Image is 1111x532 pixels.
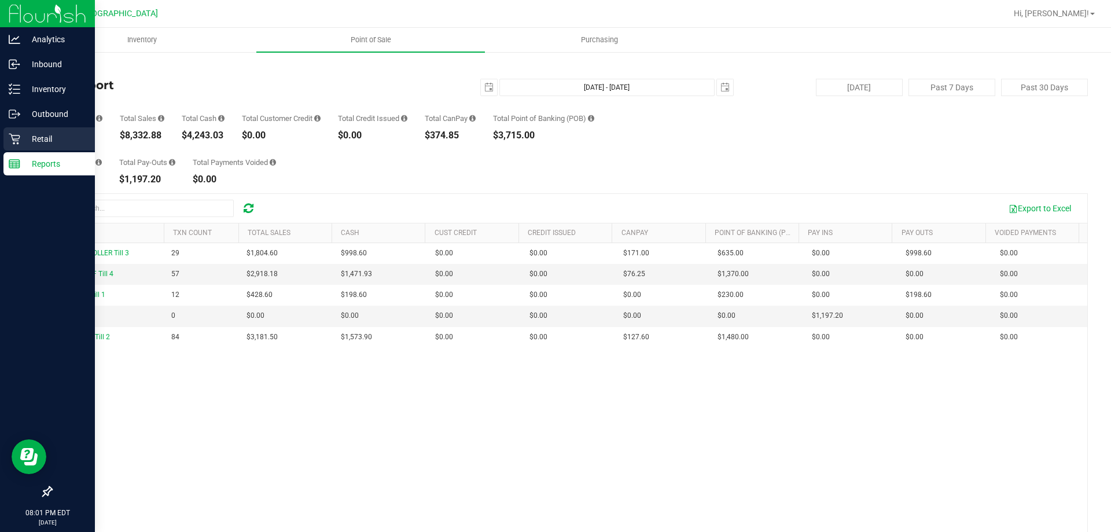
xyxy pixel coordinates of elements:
[341,332,372,343] span: $1,573.90
[812,332,830,343] span: $0.00
[51,79,396,91] h4: Till Report
[623,310,641,321] span: $0.00
[171,248,179,259] span: 29
[242,131,321,140] div: $0.00
[193,159,276,166] div: Total Payments Voided
[341,310,359,321] span: $0.00
[902,229,933,237] a: Pay Outs
[906,310,924,321] span: $0.00
[60,200,234,217] input: Search...
[816,79,903,96] button: [DATE]
[341,289,367,300] span: $198.60
[248,229,290,237] a: Total Sales
[718,289,744,300] span: $230.00
[169,159,175,166] i: Sum of all cash pay-outs removed from tills within the date range.
[623,269,645,280] span: $76.25
[112,35,172,45] span: Inventory
[173,229,212,237] a: TXN Count
[623,248,649,259] span: $171.00
[435,248,453,259] span: $0.00
[493,115,594,122] div: Total Point of Banking (POB)
[242,115,321,122] div: Total Customer Credit
[12,439,46,474] iframe: Resource center
[529,289,547,300] span: $0.00
[335,35,407,45] span: Point of Sale
[623,332,649,343] span: $127.60
[247,248,278,259] span: $1,804.60
[247,332,278,343] span: $3,181.50
[588,115,594,122] i: Sum of the successful, non-voided point-of-banking payment transaction amounts, both via payment ...
[341,269,372,280] span: $1,471.93
[218,115,225,122] i: Sum of all successful, non-voided cash payment transaction amounts (excluding tips and transactio...
[995,229,1056,237] a: Voided Payments
[906,269,924,280] span: $0.00
[1000,310,1018,321] span: $0.00
[481,79,497,96] span: select
[906,248,932,259] span: $998.60
[5,518,90,527] p: [DATE]
[565,35,634,45] span: Purchasing
[9,34,20,45] inline-svg: Analytics
[718,310,735,321] span: $0.00
[96,115,102,122] i: Count of all successful payment transactions, possibly including voids, refunds, and cash-back fr...
[247,310,264,321] span: $0.00
[338,115,407,122] div: Total Credit Issued
[485,28,713,52] a: Purchasing
[435,289,453,300] span: $0.00
[808,229,833,237] a: Pay Ins
[171,310,175,321] span: 0
[425,115,476,122] div: Total CanPay
[623,289,641,300] span: $0.00
[5,508,90,518] p: 08:01 PM EDT
[182,115,225,122] div: Total Cash
[529,269,547,280] span: $0.00
[435,229,477,237] a: Cust Credit
[529,310,547,321] span: $0.00
[158,115,164,122] i: Sum of all successful, non-voided payment transaction amounts (excluding tips and transaction fee...
[812,248,830,259] span: $0.00
[1014,9,1089,18] span: Hi, [PERSON_NAME]!
[95,159,102,166] i: Sum of all cash pay-ins added to tills within the date range.
[435,269,453,280] span: $0.00
[9,58,20,70] inline-svg: Inbound
[1001,199,1079,218] button: Export to Excel
[270,159,276,166] i: Sum of all voided payment transaction amounts (excluding tips and transaction fees) within the da...
[79,9,158,19] span: [GEOGRAPHIC_DATA]
[906,289,932,300] span: $198.60
[528,229,576,237] a: Credit Issued
[1000,332,1018,343] span: $0.00
[20,157,90,171] p: Reports
[171,289,179,300] span: 12
[120,115,164,122] div: Total Sales
[247,269,278,280] span: $2,918.18
[435,332,453,343] span: $0.00
[119,175,175,184] div: $1,197.20
[493,131,594,140] div: $3,715.00
[529,332,547,343] span: $0.00
[715,229,797,237] a: Point of Banking (POB)
[182,131,225,140] div: $4,243.03
[717,79,733,96] span: select
[9,158,20,170] inline-svg: Reports
[1000,248,1018,259] span: $0.00
[341,229,359,237] a: Cash
[718,248,744,259] span: $635.00
[171,332,179,343] span: 84
[9,83,20,95] inline-svg: Inventory
[120,131,164,140] div: $8,332.88
[401,115,407,122] i: Sum of all successful refund transaction amounts from purchase returns resulting in account credi...
[621,229,648,237] a: CanPay
[20,132,90,146] p: Retail
[1000,269,1018,280] span: $0.00
[529,248,547,259] span: $0.00
[247,289,273,300] span: $428.60
[20,82,90,96] p: Inventory
[425,131,476,140] div: $374.85
[341,248,367,259] span: $998.60
[20,107,90,121] p: Outbound
[906,332,924,343] span: $0.00
[1000,289,1018,300] span: $0.00
[812,289,830,300] span: $0.00
[812,310,843,321] span: $1,197.20
[9,133,20,145] inline-svg: Retail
